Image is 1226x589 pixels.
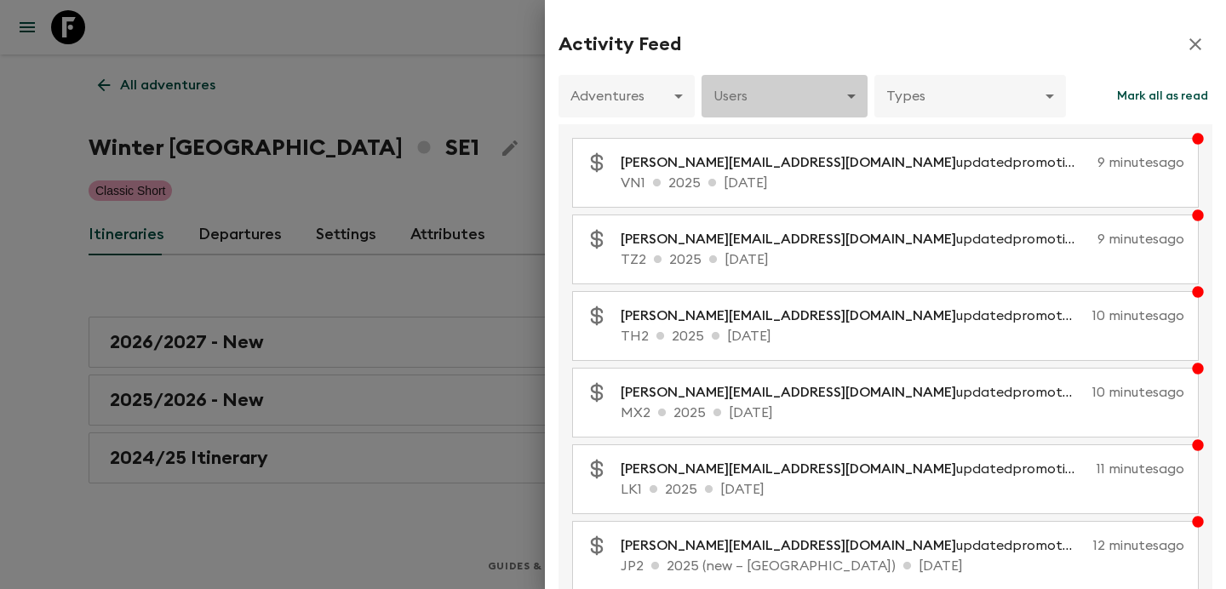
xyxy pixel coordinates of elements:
p: 10 minutes ago [1092,306,1184,326]
p: updated promotional discounts [621,152,1091,173]
span: [PERSON_NAME][EMAIL_ADDRESS][DOMAIN_NAME] [621,309,956,323]
span: [PERSON_NAME][EMAIL_ADDRESS][DOMAIN_NAME] [621,156,956,169]
p: JP2 2025 (new – [GEOGRAPHIC_DATA]) [DATE] [621,556,1184,576]
p: 12 minutes ago [1093,535,1184,556]
p: TZ2 2025 [DATE] [621,249,1184,270]
h2: Activity Feed [559,33,681,55]
span: [PERSON_NAME][EMAIL_ADDRESS][DOMAIN_NAME] [621,462,956,476]
p: 10 minutes ago [1092,382,1184,403]
span: [PERSON_NAME][EMAIL_ADDRESS][DOMAIN_NAME] [621,232,956,246]
p: updated promotional discounts [621,382,1086,403]
p: updated promotional discounts [621,459,1090,479]
p: updated promotional discounts [621,229,1091,249]
p: 9 minutes ago [1097,229,1184,249]
p: updated promotional discounts [621,306,1086,326]
p: VN1 2025 [DATE] [621,173,1184,193]
span: [PERSON_NAME][EMAIL_ADDRESS][DOMAIN_NAME] [621,386,956,399]
span: [PERSON_NAME][EMAIL_ADDRESS][DOMAIN_NAME] [621,539,956,552]
p: MX2 2025 [DATE] [621,403,1184,423]
p: updated promotional discounts [621,535,1086,556]
p: LK1 2025 [DATE] [621,479,1184,500]
p: TH2 2025 [DATE] [621,326,1184,346]
p: 9 minutes ago [1097,152,1184,173]
div: Types [874,72,1066,120]
button: Mark all as read [1113,75,1212,117]
div: Users [702,72,868,120]
div: Adventures [559,72,695,120]
p: 11 minutes ago [1097,459,1184,479]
